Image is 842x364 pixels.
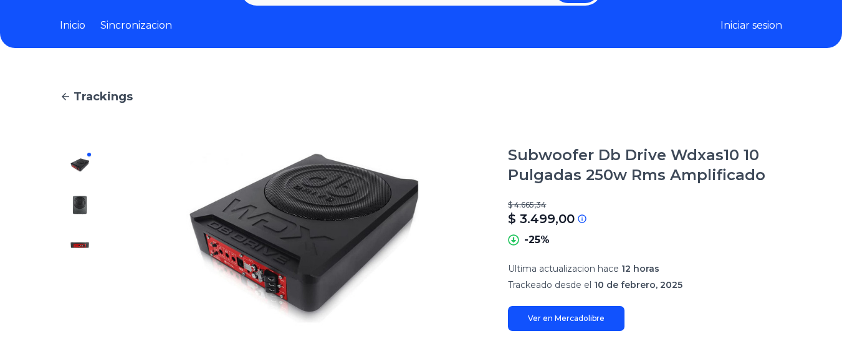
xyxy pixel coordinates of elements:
p: $ 4.665,34 [508,200,782,210]
a: Inicio [60,18,85,33]
img: Subwoofer Db Drive Wdxas10 10 Pulgadas 250w Rms Amplificado [70,195,90,215]
span: 10 de febrero, 2025 [594,279,682,290]
a: Ver en Mercadolibre [508,306,624,331]
span: Ultima actualizacion hace [508,263,619,274]
span: 12 horas [621,263,659,274]
p: $ 3.499,00 [508,210,575,228]
a: Sincronizacion [100,18,172,33]
span: Trackeado desde el [508,279,591,290]
button: Iniciar sesion [720,18,782,33]
img: Subwoofer Db Drive Wdxas10 10 Pulgadas 250w Rms Amplificado [70,235,90,255]
img: Subwoofer Db Drive Wdxas10 10 Pulgadas 250w Rms Amplificado [125,145,483,331]
a: Trackings [60,88,782,105]
img: Subwoofer Db Drive Wdxas10 10 Pulgadas 250w Rms Amplificado [70,155,90,175]
p: -25% [524,232,550,247]
h1: Subwoofer Db Drive Wdxas10 10 Pulgadas 250w Rms Amplificado [508,145,782,185]
span: Trackings [74,88,133,105]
